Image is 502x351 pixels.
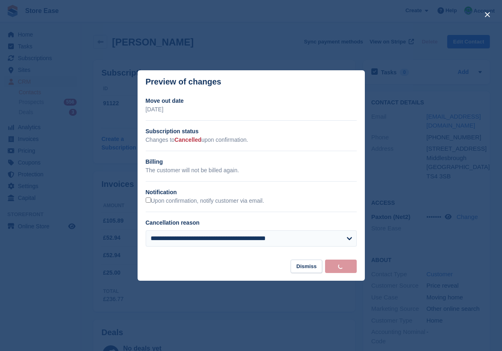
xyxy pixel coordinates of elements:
[146,105,357,114] p: [DATE]
[146,197,151,203] input: Upon confirmation, notify customer via email.
[146,97,357,105] h2: Move out date
[146,136,357,144] p: Changes to upon confirmation.
[146,197,264,205] label: Upon confirmation, notify customer via email.
[481,8,494,21] button: close
[146,219,200,226] label: Cancellation reason
[146,158,357,166] h2: Billing
[146,77,222,87] p: Preview of changes
[146,127,357,136] h2: Subscription status
[291,260,322,273] button: Dismiss
[175,136,201,143] span: Cancelled
[146,166,357,175] p: The customer will not be billed again.
[146,188,357,197] h2: Notification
